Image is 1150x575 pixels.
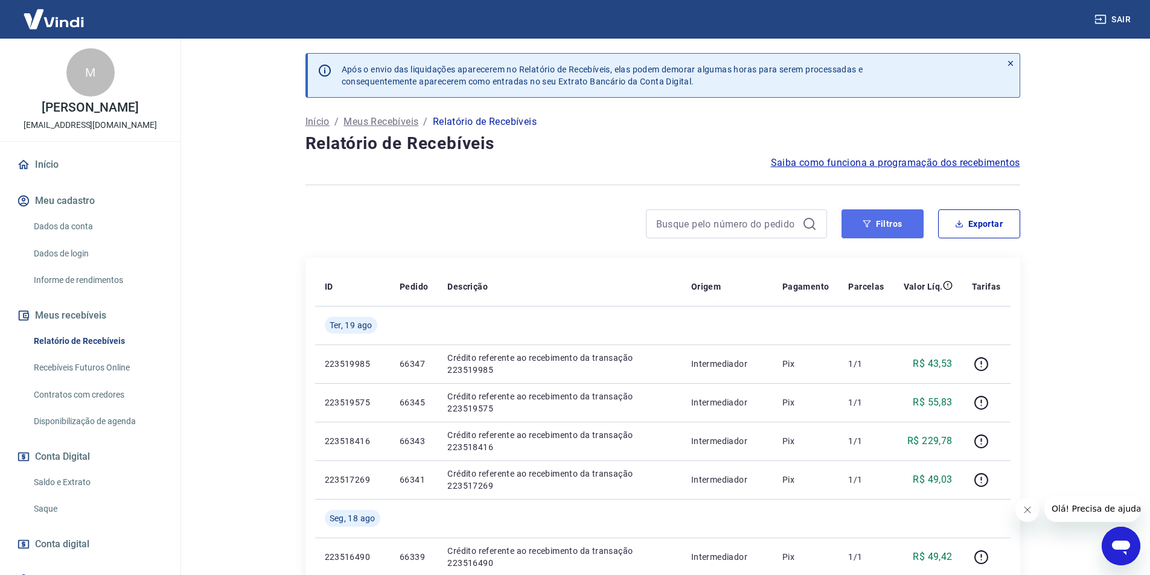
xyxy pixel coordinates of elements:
a: Informe de rendimentos [29,268,166,293]
p: / [423,115,427,129]
button: Filtros [842,209,924,238]
p: Tarifas [972,281,1001,293]
iframe: Botão para abrir a janela de mensagens [1102,527,1140,565]
p: 1/1 [848,435,884,447]
p: / [334,115,339,129]
p: Pedido [400,281,428,293]
img: Vindi [14,1,93,37]
span: Conta digital [35,536,89,553]
iframe: Mensagem da empresa [1044,495,1140,522]
p: Valor Líq. [904,281,943,293]
a: Disponibilização de agenda [29,409,166,434]
p: Intermediador [691,474,763,486]
p: Relatório de Recebíveis [433,115,537,129]
iframe: Fechar mensagem [1015,498,1040,522]
a: Dados da conta [29,214,166,239]
p: 223516490 [325,551,380,563]
p: 1/1 [848,396,884,408]
p: Descrição [447,281,488,293]
span: Ter, 19 ago [330,319,372,331]
div: M [66,48,115,97]
p: Crédito referente ao recebimento da transação 223519985 [447,352,671,376]
p: Pix [782,551,829,563]
p: R$ 49,03 [913,472,952,487]
p: 223517269 [325,474,380,486]
p: 1/1 [848,551,884,563]
input: Busque pelo número do pedido [656,215,797,233]
button: Meu cadastro [14,188,166,214]
p: Pix [782,396,829,408]
button: Meus recebíveis [14,302,166,329]
p: Pagamento [782,281,829,293]
p: 1/1 [848,358,884,370]
a: Meus Recebíveis [343,115,418,129]
span: Seg, 18 ago [330,512,375,524]
a: Saiba como funciona a programação dos recebimentos [771,156,1020,170]
a: Relatório de Recebíveis [29,329,166,354]
p: 223518416 [325,435,380,447]
p: ID [325,281,333,293]
p: R$ 55,83 [913,395,952,410]
p: R$ 229,78 [907,434,953,448]
p: 66343 [400,435,428,447]
p: 66341 [400,474,428,486]
p: 223519985 [325,358,380,370]
button: Exportar [938,209,1020,238]
p: Crédito referente ao recebimento da transação 223517269 [447,468,671,492]
p: Intermediador [691,358,763,370]
p: Crédito referente ao recebimento da transação 223516490 [447,545,671,569]
p: Intermediador [691,551,763,563]
button: Sair [1092,8,1136,31]
p: 1/1 [848,474,884,486]
p: Parcelas [848,281,884,293]
a: Contratos com credores [29,383,166,407]
p: Pix [782,474,829,486]
p: Intermediador [691,435,763,447]
p: 66347 [400,358,428,370]
p: 223519575 [325,396,380,408]
a: Saldo e Extrato [29,470,166,495]
p: R$ 43,53 [913,357,952,371]
h4: Relatório de Recebíveis [305,132,1020,156]
p: Pix [782,435,829,447]
p: 66339 [400,551,428,563]
p: 66345 [400,396,428,408]
a: Dados de login [29,241,166,266]
p: Pix [782,358,829,370]
p: R$ 49,42 [913,550,952,564]
button: Conta Digital [14,443,166,470]
p: Intermediador [691,396,763,408]
a: Início [305,115,330,129]
a: Conta digital [14,531,166,558]
span: Olá! Precisa de ajuda? [7,8,101,18]
a: Recebíveis Futuros Online [29,355,166,380]
p: Crédito referente ao recebimento da transação 223518416 [447,429,671,453]
p: Origem [691,281,721,293]
p: [EMAIL_ADDRESS][DOMAIN_NAME] [24,119,157,132]
a: Saque [29,497,166,521]
a: Início [14,151,166,178]
p: Crédito referente ao recebimento da transação 223519575 [447,390,671,415]
p: [PERSON_NAME] [42,101,138,114]
p: Após o envio das liquidações aparecerem no Relatório de Recebíveis, elas podem demorar algumas ho... [342,63,863,87]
